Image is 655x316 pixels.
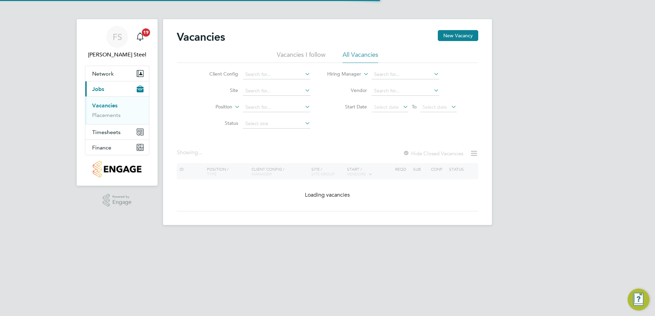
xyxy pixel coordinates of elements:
a: 19 [133,26,147,48]
span: Jobs [92,86,104,92]
input: Search for... [372,70,439,79]
label: Site [199,87,238,93]
h2: Vacancies [177,30,225,44]
input: Search for... [243,103,310,112]
button: Jobs [85,81,149,96]
li: All Vacancies [343,51,378,63]
li: Vacancies I follow [277,51,325,63]
input: Search for... [243,86,310,96]
label: Hide Closed Vacancies [403,150,463,157]
div: Showing [177,149,203,156]
label: Hiring Manager [322,71,361,78]
span: Flynn Steel [85,51,149,59]
label: Status [199,120,238,126]
label: Position [193,104,232,110]
span: Select date [374,104,399,110]
label: Start Date [327,104,367,110]
div: Jobs [85,96,149,124]
button: New Vacancy [438,30,478,41]
a: FS[PERSON_NAME] Steel [85,26,149,59]
nav: Main navigation [77,19,158,186]
img: countryside-properties-logo-retina.png [93,161,141,177]
label: Vendor [327,87,367,93]
button: Network [85,66,149,81]
span: 19 [142,28,150,37]
label: Client Config [199,71,238,77]
span: Finance [92,144,111,151]
button: Engage Resource Center [628,289,650,311]
a: Vacancies [92,102,118,109]
button: Finance [85,140,149,155]
a: Go to home page [85,161,149,177]
span: Network [92,70,114,77]
span: ... [198,149,202,156]
span: Powered by [112,194,132,200]
a: Placements [92,112,121,118]
span: Timesheets [92,129,121,135]
input: Search for... [372,86,439,96]
span: Select date [422,104,447,110]
span: To [410,102,419,111]
button: Timesheets [85,124,149,140]
a: Powered byEngage [103,194,132,207]
input: Search for... [243,70,310,79]
span: Engage [112,199,132,205]
input: Select one [243,119,310,129]
span: FS [113,32,122,41]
